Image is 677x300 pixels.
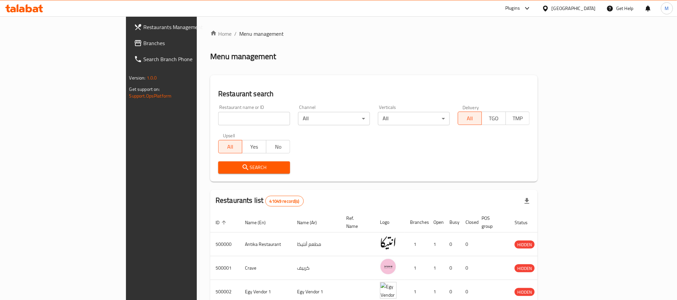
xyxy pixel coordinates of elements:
[269,142,287,152] span: No
[218,112,290,125] input: Search for restaurant name or ID..
[505,4,520,12] div: Plugins
[265,196,304,206] div: Total records count
[292,256,341,280] td: كرييف
[428,256,444,280] td: 1
[378,112,450,125] div: All
[266,140,290,153] button: No
[218,89,530,99] h2: Restaurant search
[405,256,428,280] td: 1
[240,233,292,256] td: Antika Restaurant
[210,30,538,38] nav: breadcrumb
[210,51,276,62] h2: Menu management
[218,140,242,153] button: All
[218,161,290,174] button: Search
[428,212,444,233] th: Open
[129,92,172,100] a: Support.OpsPlatform
[224,163,285,172] span: Search
[460,233,476,256] td: 0
[129,51,239,67] a: Search Branch Phone
[444,233,460,256] td: 0
[506,112,530,125] button: TMP
[221,142,240,152] span: All
[380,282,397,299] img: Egy Vendor 1
[239,30,284,38] span: Menu management
[460,212,476,233] th: Closed
[405,233,428,256] td: 1
[515,265,535,272] span: HIDDEN
[129,35,239,51] a: Branches
[482,112,506,125] button: TGO
[143,55,234,63] span: Search Branch Phone
[461,114,479,123] span: All
[240,256,292,280] td: Crave
[462,105,479,110] label: Delivery
[380,235,397,251] img: Antika Restaurant
[509,114,527,123] span: TMP
[143,39,234,47] span: Branches
[223,133,235,138] label: Upsell
[298,112,370,125] div: All
[129,73,146,82] span: Version:
[428,233,444,256] td: 1
[129,19,239,35] a: Restaurants Management
[245,142,263,152] span: Yes
[216,218,228,227] span: ID
[129,85,160,94] span: Get support on:
[515,241,535,249] span: HIDDEN
[460,256,476,280] td: 0
[147,73,157,82] span: 1.0.0
[375,212,405,233] th: Logo
[143,23,234,31] span: Restaurants Management
[665,5,669,12] span: M
[444,256,460,280] td: 0
[482,214,501,230] span: POS group
[380,258,397,275] img: Crave
[242,140,266,153] button: Yes
[346,214,367,230] span: Ref. Name
[216,195,304,206] h2: Restaurants list
[458,112,482,125] button: All
[245,218,274,227] span: Name (En)
[515,288,535,296] span: HIDDEN
[444,212,460,233] th: Busy
[405,212,428,233] th: Branches
[515,241,535,249] div: HIDDEN
[519,193,535,209] div: Export file
[515,218,536,227] span: Status
[485,114,503,123] span: TGO
[552,5,596,12] div: [GEOGRAPHIC_DATA]
[292,233,341,256] td: مطعم أنتيكا
[266,198,303,204] span: 41049 record(s)
[297,218,325,227] span: Name (Ar)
